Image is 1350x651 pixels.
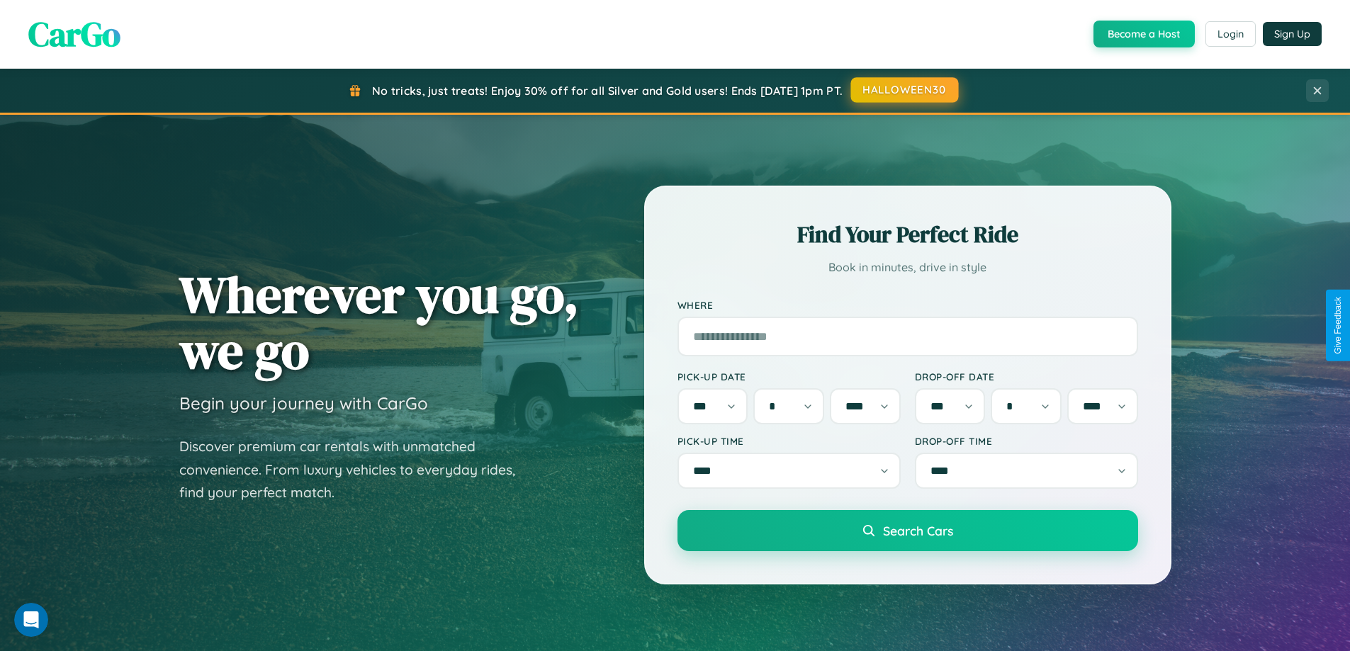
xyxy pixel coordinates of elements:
[915,370,1138,383] label: Drop-off Date
[14,603,48,637] iframe: Intercom live chat
[179,392,428,414] h3: Begin your journey with CarGo
[677,435,901,447] label: Pick-up Time
[179,435,534,504] p: Discover premium car rentals with unmatched convenience. From luxury vehicles to everyday rides, ...
[372,84,843,98] span: No tricks, just treats! Enjoy 30% off for all Silver and Gold users! Ends [DATE] 1pm PT.
[677,299,1138,311] label: Where
[677,219,1138,250] h2: Find Your Perfect Ride
[1093,21,1195,47] button: Become a Host
[851,77,959,103] button: HALLOWEEN30
[915,435,1138,447] label: Drop-off Time
[677,257,1138,278] p: Book in minutes, drive in style
[883,523,953,538] span: Search Cars
[1263,22,1322,46] button: Sign Up
[28,11,120,57] span: CarGo
[677,510,1138,551] button: Search Cars
[1333,297,1343,354] div: Give Feedback
[1205,21,1256,47] button: Login
[677,370,901,383] label: Pick-up Date
[179,266,579,378] h1: Wherever you go, we go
